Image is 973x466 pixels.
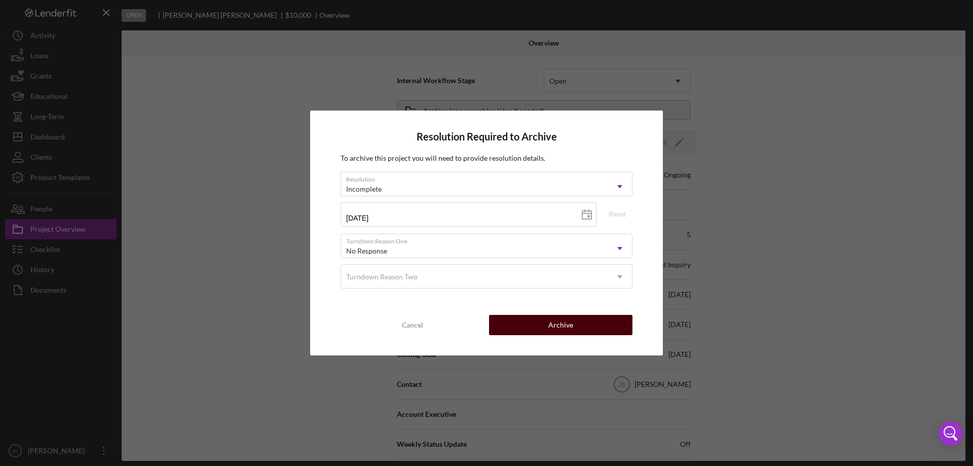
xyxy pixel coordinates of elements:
button: Cancel [341,315,484,335]
div: Archive [548,315,573,335]
button: Archive [489,315,632,335]
div: Cancel [402,315,423,335]
div: Reset [609,206,626,222]
button: Reset [602,206,632,222]
div: Turndown Reason Two [346,273,418,281]
h4: Resolution Required to Archive [341,131,632,142]
p: To archive this project you will need to provide resolution details. [341,153,632,164]
div: Incomplete [346,185,382,193]
div: No Response [346,247,387,255]
div: Open Intercom Messenger [939,421,963,446]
